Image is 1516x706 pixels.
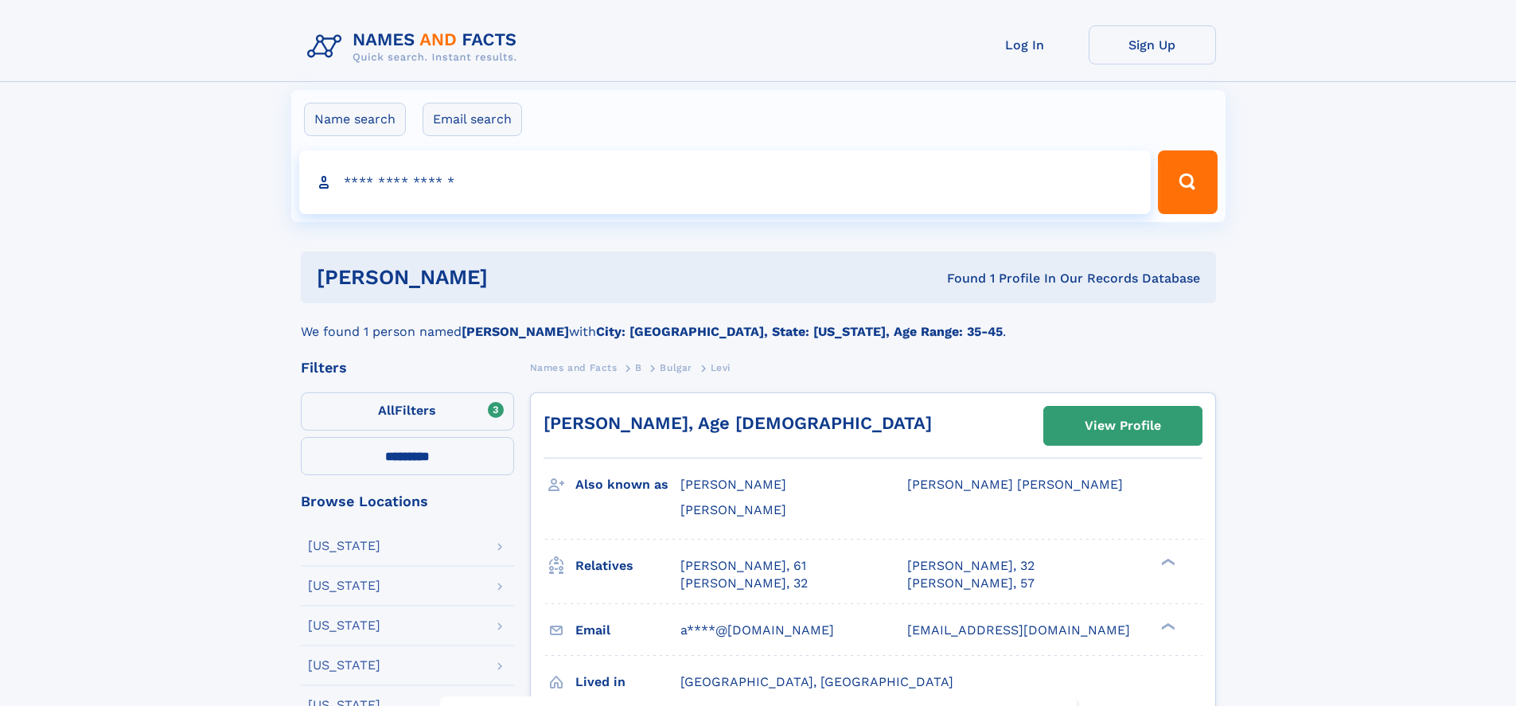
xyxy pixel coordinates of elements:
a: [PERSON_NAME], 57 [907,575,1035,592]
input: search input [299,150,1152,214]
a: Log In [961,25,1089,64]
a: B [635,357,642,377]
a: [PERSON_NAME], 32 [907,557,1035,575]
span: [PERSON_NAME] [PERSON_NAME] [907,477,1123,492]
div: Filters [301,361,514,375]
h3: Also known as [575,471,680,498]
div: ❯ [1157,556,1176,567]
label: Name search [304,103,406,136]
div: ❯ [1157,621,1176,631]
span: [GEOGRAPHIC_DATA], [GEOGRAPHIC_DATA] [680,674,953,689]
h3: Lived in [575,669,680,696]
a: [PERSON_NAME], Age [DEMOGRAPHIC_DATA] [544,413,932,433]
div: [US_STATE] [308,619,380,632]
span: [EMAIL_ADDRESS][DOMAIN_NAME] [907,622,1130,638]
a: [PERSON_NAME], 61 [680,557,806,575]
h3: Email [575,617,680,644]
div: View Profile [1085,408,1161,444]
label: Filters [301,392,514,431]
div: Browse Locations [301,494,514,509]
b: [PERSON_NAME] [462,324,569,339]
b: City: [GEOGRAPHIC_DATA], State: [US_STATE], Age Range: 35-45 [596,324,1003,339]
a: Bulgar [660,357,692,377]
span: [PERSON_NAME] [680,502,786,517]
span: Bulgar [660,362,692,373]
span: Levi [711,362,731,373]
div: [US_STATE] [308,659,380,672]
a: View Profile [1044,407,1202,445]
h1: [PERSON_NAME] [317,267,718,287]
div: We found 1 person named with . [301,303,1216,341]
h3: Relatives [575,552,680,579]
button: Search Button [1158,150,1217,214]
a: Names and Facts [530,357,618,377]
div: [US_STATE] [308,540,380,552]
span: [PERSON_NAME] [680,477,786,492]
a: Sign Up [1089,25,1216,64]
span: B [635,362,642,373]
a: [PERSON_NAME], 32 [680,575,808,592]
div: Found 1 Profile In Our Records Database [717,270,1200,287]
label: Email search [423,103,522,136]
img: Logo Names and Facts [301,25,530,68]
span: All [378,403,395,418]
div: [US_STATE] [308,579,380,592]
